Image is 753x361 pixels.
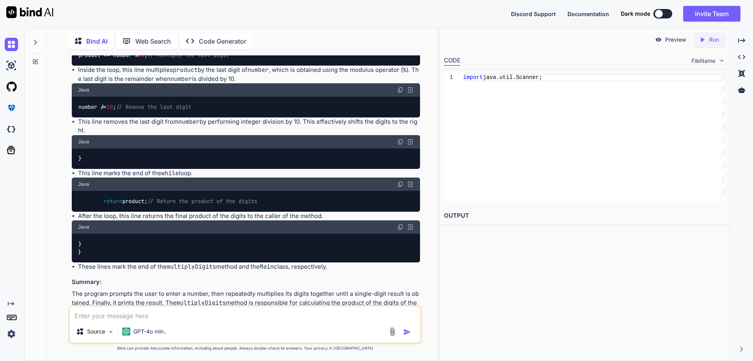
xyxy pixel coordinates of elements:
span: 10 [138,52,144,59]
p: Source [87,328,105,335]
li: After the loop, this line returns the final product of the digits to the caller of the method. [78,212,420,221]
code: product [173,66,198,74]
code: number [247,66,269,74]
code: product; [78,197,258,205]
img: icon [403,328,411,336]
code: % [403,66,406,74]
img: premium [5,101,18,115]
img: GPT-4o mini [122,328,130,335]
span: // Multiply the last digit [147,52,229,59]
span: Java [78,224,89,230]
code: multiplyDigits [176,299,226,307]
img: copy [397,181,404,187]
li: This line removes the last digit from by performing integer division by 10. This effectively shif... [78,117,420,135]
img: Open in Browser [407,181,414,188]
img: copy [397,87,404,93]
li: These lines mark the end of the method and the class, respectively. [78,262,420,271]
img: darkCloudIdeIcon [5,123,18,136]
button: Invite Team [683,6,740,22]
p: Preview [665,36,686,44]
span: // Return the product of the digits [147,198,257,205]
img: Open in Browser [407,86,414,93]
span: java.util.Scanner; [483,74,542,81]
code: Main [260,263,274,271]
p: Code Generator [199,37,246,46]
img: Pick Models [107,328,114,335]
p: Run [709,36,719,44]
span: Discord Support [511,11,556,17]
code: number [171,75,192,83]
span: Java [78,181,89,187]
img: githubLight [5,80,18,93]
code: product *= number % ; [78,51,230,59]
img: Bind AI [6,6,53,18]
h3: Summary: [72,278,420,287]
p: Bind AI [86,37,107,46]
p: Web Search [135,37,171,46]
img: Open in Browser [407,138,414,145]
p: GPT-4o min.. [133,328,167,335]
span: Documentation [567,11,609,17]
img: preview [655,36,662,43]
p: Bind can provide inaccurate information, including about people. Always double-check its answers.... [69,345,422,351]
img: chevron down [718,57,725,64]
code: } [78,154,82,163]
span: Java [78,87,89,93]
span: FileName [691,57,715,65]
span: import [463,74,483,81]
img: attachment [388,327,397,336]
code: } } [78,240,82,256]
span: 10 [107,103,113,110]
h2: OUTPUT [439,207,730,225]
img: chat [5,38,18,51]
li: This line marks the end of the loop. [78,169,420,178]
button: Discord Support [511,10,556,18]
code: number [178,118,200,126]
span: return [104,198,122,205]
img: copy [397,224,404,230]
button: Documentation [567,10,609,18]
div: 1 [444,74,453,81]
code: number /= ; [78,103,192,111]
code: while [161,169,179,177]
span: Java [78,139,89,145]
img: copy [397,139,404,145]
li: Inside the loop, this line multiplies by the last digit of , which is obtained using the modulus ... [78,66,420,83]
span: Dark mode [621,10,650,18]
img: ai-studio [5,59,18,72]
img: settings [5,327,18,341]
span: // Remove the last digit [116,103,191,110]
code: multiplyDigits [167,263,216,271]
div: CODE [444,56,460,66]
img: Open in Browser [407,224,414,231]
p: The program prompts the user to enter a number, then repeatedly multiplies its digits together un... [72,290,420,316]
